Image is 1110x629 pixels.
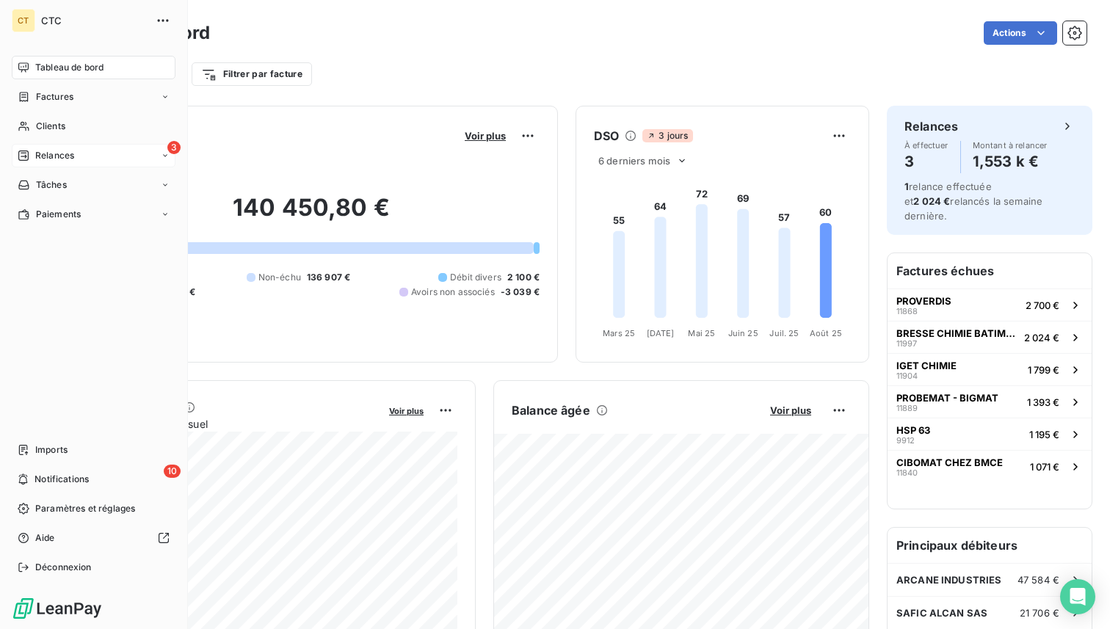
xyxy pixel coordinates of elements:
[896,371,918,380] span: 11904
[770,404,811,416] span: Voir plus
[35,531,55,545] span: Aide
[1027,396,1059,408] span: 1 393 €
[512,401,590,419] h6: Balance âgée
[1024,332,1059,343] span: 2 024 €
[896,307,918,316] span: 11868
[12,203,175,226] a: Paiements
[984,21,1057,45] button: Actions
[1017,574,1059,586] span: 47 584 €
[83,193,540,237] h2: 140 450,80 €
[35,443,68,457] span: Imports
[1028,364,1059,376] span: 1 799 €
[896,392,998,404] span: PROBEMAT - BIGMAT
[35,149,74,162] span: Relances
[603,328,635,338] tspan: Mars 25
[507,271,540,284] span: 2 100 €
[12,144,175,167] a: 3Relances
[501,286,540,299] span: -3 039 €
[164,465,181,478] span: 10
[12,114,175,138] a: Clients
[896,468,918,477] span: 11840
[896,607,987,619] span: SAFIC ALCAN SAS
[12,56,175,79] a: Tableau de bord
[973,141,1048,150] span: Montant à relancer
[896,339,917,348] span: 11997
[896,295,951,307] span: PROVERDIS
[594,127,619,145] h6: DSO
[810,328,842,338] tspan: Août 25
[12,497,175,520] a: Paramètres et réglages
[1020,607,1059,619] span: 21 706 €
[888,418,1092,450] button: HSP 6399121 195 €
[598,155,670,167] span: 6 derniers mois
[41,15,147,26] span: CTC
[728,328,758,338] tspan: Juin 25
[411,286,495,299] span: Avoirs non associés
[36,120,65,133] span: Clients
[12,526,175,550] a: Aide
[888,528,1092,563] h6: Principaux débiteurs
[35,61,104,74] span: Tableau de bord
[973,150,1048,173] h4: 1,553 k €
[35,502,135,515] span: Paramètres et réglages
[896,404,918,412] span: 11889
[904,181,909,192] span: 1
[36,90,73,103] span: Factures
[896,574,1002,586] span: ARCANE INDUSTRIES
[904,150,948,173] h4: 3
[888,253,1092,288] h6: Factures échues
[688,328,715,338] tspan: Mai 25
[36,178,67,192] span: Tâches
[450,271,501,284] span: Débit divers
[904,181,1042,222] span: relance effectuée et relancés la semaine dernière.
[642,129,692,142] span: 3 jours
[888,288,1092,321] button: PROVERDIS118682 700 €
[35,561,92,574] span: Déconnexion
[12,597,103,620] img: Logo LeanPay
[460,129,510,142] button: Voir plus
[888,321,1092,353] button: BRESSE CHIMIE BATIMENT119972 024 €
[385,404,428,417] button: Voir plus
[896,424,930,436] span: HSP 63
[1029,429,1059,440] span: 1 195 €
[258,271,301,284] span: Non-échu
[12,9,35,32] div: CT
[192,62,312,86] button: Filtrer par facture
[904,141,948,150] span: À effectuer
[12,438,175,462] a: Imports
[896,436,915,445] span: 9912
[36,208,81,221] span: Paiements
[888,385,1092,418] button: PROBEMAT - BIGMAT118891 393 €
[1026,299,1059,311] span: 2 700 €
[12,85,175,109] a: Factures
[888,450,1092,482] button: CIBOMAT CHEZ BMCE118401 071 €
[904,117,958,135] h6: Relances
[896,360,957,371] span: IGET CHIMIE
[12,173,175,197] a: Tâches
[888,353,1092,385] button: IGET CHIMIE119041 799 €
[896,327,1018,339] span: BRESSE CHIMIE BATIMENT
[307,271,350,284] span: 136 907 €
[83,416,379,432] span: Chiffre d'affaires mensuel
[389,406,424,416] span: Voir plus
[766,404,816,417] button: Voir plus
[167,141,181,154] span: 3
[647,328,675,338] tspan: [DATE]
[769,328,799,338] tspan: Juil. 25
[1060,579,1095,614] div: Open Intercom Messenger
[896,457,1003,468] span: CIBOMAT CHEZ BMCE
[913,195,950,207] span: 2 024 €
[465,130,506,142] span: Voir plus
[35,473,89,486] span: Notifications
[1030,461,1059,473] span: 1 071 €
